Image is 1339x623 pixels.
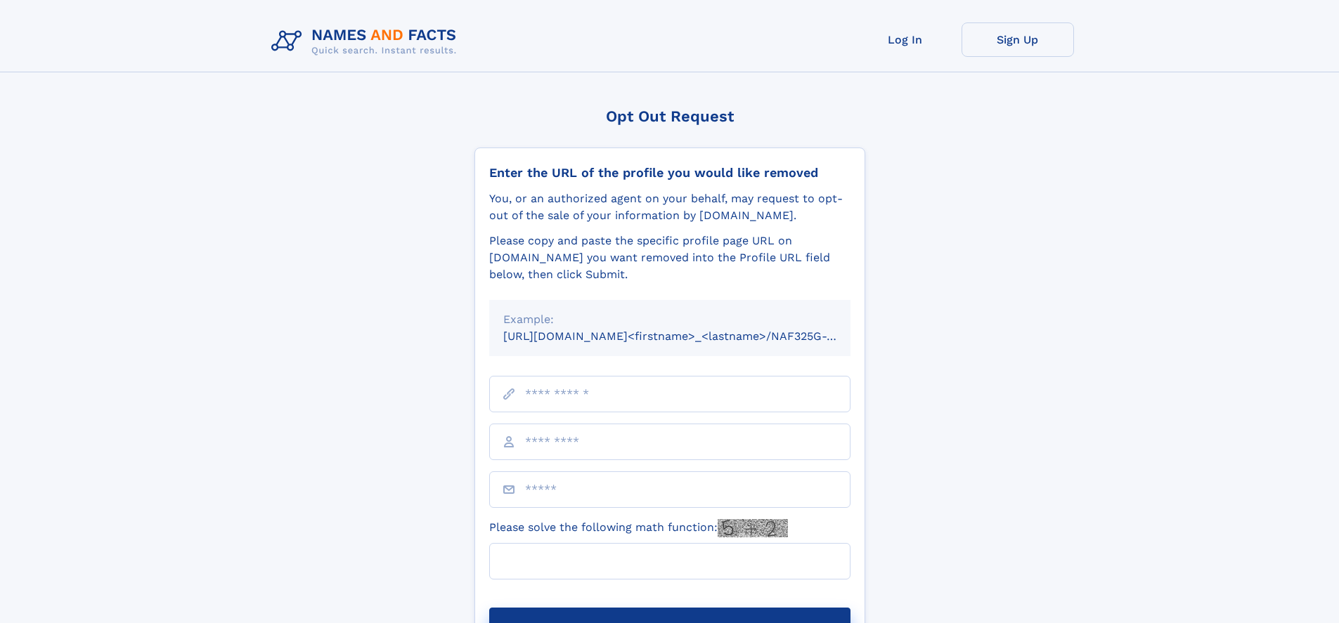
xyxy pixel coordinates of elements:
[489,519,788,537] label: Please solve the following math function:
[474,107,865,125] div: Opt Out Request
[849,22,962,57] a: Log In
[503,329,877,343] small: [URL][DOMAIN_NAME]<firstname>_<lastname>/NAF325G-xxxxxxxx
[489,190,850,224] div: You, or an authorized agent on your behalf, may request to opt-out of the sale of your informatio...
[489,232,850,283] div: Please copy and paste the specific profile page URL on [DOMAIN_NAME] you want removed into the Pr...
[266,22,468,60] img: Logo Names and Facts
[962,22,1074,57] a: Sign Up
[503,311,836,328] div: Example:
[489,165,850,181] div: Enter the URL of the profile you would like removed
